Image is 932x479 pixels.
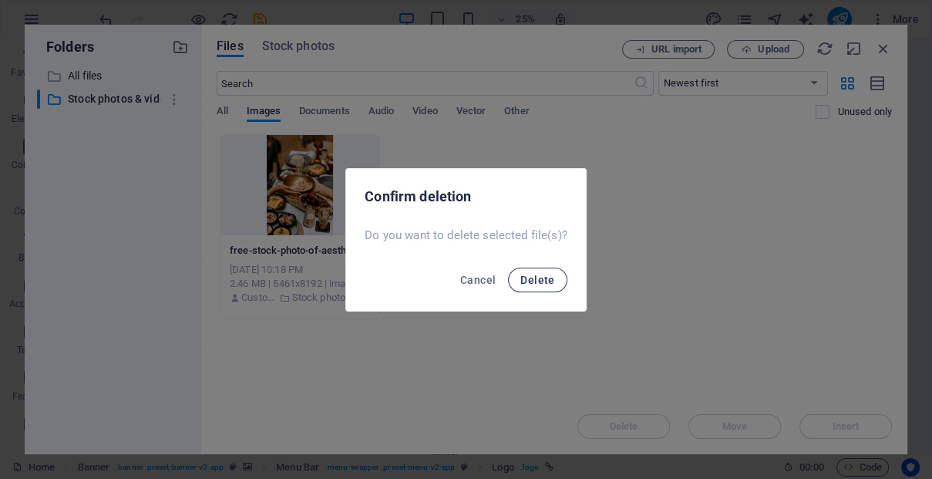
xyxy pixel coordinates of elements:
h2: Confirm deletion [365,187,567,206]
p: Do you want to delete selected file(s)? [365,228,567,243]
span: Cancel [460,274,496,286]
button: Cancel [454,268,502,292]
span: Delete [520,274,554,286]
button: Delete [508,268,567,292]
